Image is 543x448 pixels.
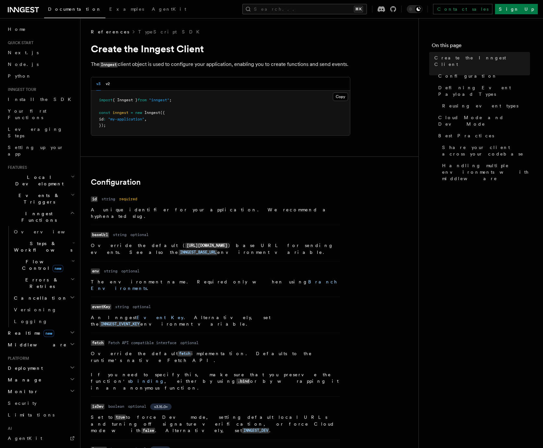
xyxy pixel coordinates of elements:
[91,314,340,328] p: An Inngest . Alternatively, set the environment variable.
[5,330,54,336] span: Realtime
[99,123,106,128] span: });
[100,321,140,327] a: INNGEST_EVENT_KEY
[121,268,139,274] dd: optional
[440,142,530,160] a: Share your client across your codebase
[442,144,530,157] span: Share your client across your codebase
[91,196,98,202] code: id
[106,77,110,91] button: v2
[432,42,530,52] h4: On this page
[5,432,76,444] a: AgentKit
[5,374,76,386] button: Manage
[119,196,137,202] dd: required
[91,43,350,55] h1: Create the Inngest Client
[141,428,155,433] code: false
[11,274,76,292] button: Errors & Retries
[5,40,33,45] span: Quick start
[5,327,76,339] button: Realtimenew
[8,97,75,102] span: Install the SDK
[5,210,70,223] span: Inngest Functions
[91,242,340,256] p: Override the default ( ) base URL for sending events. See also the environment variable.
[138,29,203,35] a: TypeScript SDK
[440,100,530,112] a: Reusing event types
[14,229,81,234] span: Overview
[113,98,138,102] span: { Inngest }
[5,426,12,431] span: AI
[148,2,190,18] a: AgentKit
[108,340,176,345] dd: Fetch API compatible interface
[433,4,492,14] a: Contact sales
[108,404,124,409] dd: boolean
[131,110,133,115] span: =
[354,6,363,12] kbd: ⌘K
[11,240,72,253] span: Steps & Workflows
[5,174,71,187] span: Local Development
[5,386,76,397] button: Monitor
[5,362,76,374] button: Deployment
[91,29,129,35] span: References
[436,112,530,130] a: Cloud Mode and Dev Mode
[438,73,497,79] span: Configuration
[91,304,111,310] code: eventKey
[5,123,76,142] a: Leveraging Steps
[8,401,37,406] span: Security
[5,339,76,351] button: Middleware
[5,377,42,383] span: Manage
[5,87,36,92] span: Inngest tour
[8,62,39,67] span: Node.js
[434,55,530,68] span: Create the Inngest Client
[91,414,340,434] p: Set to to force Dev mode, setting default local URLs and turning off signature verification, or f...
[144,117,147,121] span: ,
[11,226,76,238] a: Overview
[5,165,27,170] span: Features
[91,279,340,292] p: The environment name. Required only when using .
[130,379,164,384] a: binding
[11,295,67,301] span: Cancellation
[91,279,337,291] a: Branch Environments
[169,98,172,102] span: ;
[99,117,103,121] span: id
[11,292,76,304] button: Cancellation
[96,77,101,91] button: v3
[91,404,104,409] code: isDev
[115,304,129,309] dd: string
[154,404,168,409] span: v3.15.0+
[91,268,100,274] code: env
[5,142,76,160] a: Setting up your app
[5,365,43,371] span: Deployment
[137,315,184,320] a: Event Key
[495,4,538,14] a: Sign Up
[5,23,76,35] a: Home
[5,70,76,82] a: Python
[8,50,39,55] span: Next.js
[438,132,494,139] span: Best Practices
[100,321,140,327] code: INNGEST_EVENT_KEY
[242,4,367,14] button: Search...⌘K
[91,206,340,219] p: A unique identifier for your application. We recommend a hyphenated slug.
[91,350,340,364] p: Override the default implementation. Defaults to the runtime's native Fetch API.
[178,351,191,356] a: fetch
[8,26,26,32] span: Home
[91,232,109,238] code: baseUrl
[8,108,46,120] span: Your first Functions
[5,190,76,208] button: Events & Triggers
[179,250,217,255] a: INNGEST_BASE_URL
[5,226,76,327] div: Inngest Functions
[135,110,142,115] span: new
[100,62,118,68] code: Inngest
[442,162,530,182] span: Handling multiple environments with middleware
[11,316,76,327] a: Logging
[8,412,54,417] span: Limitations
[440,160,530,184] a: Handling multiple environments with middleware
[105,2,148,18] a: Examples
[48,6,102,12] span: Documentation
[333,93,348,101] button: Copy
[5,342,67,348] span: Middleware
[5,47,76,58] a: Next.js
[5,409,76,421] a: Limitations
[149,98,169,102] span: "inngest"
[436,130,530,142] a: Best Practices
[53,265,63,272] span: new
[436,82,530,100] a: Defining Event Payload Types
